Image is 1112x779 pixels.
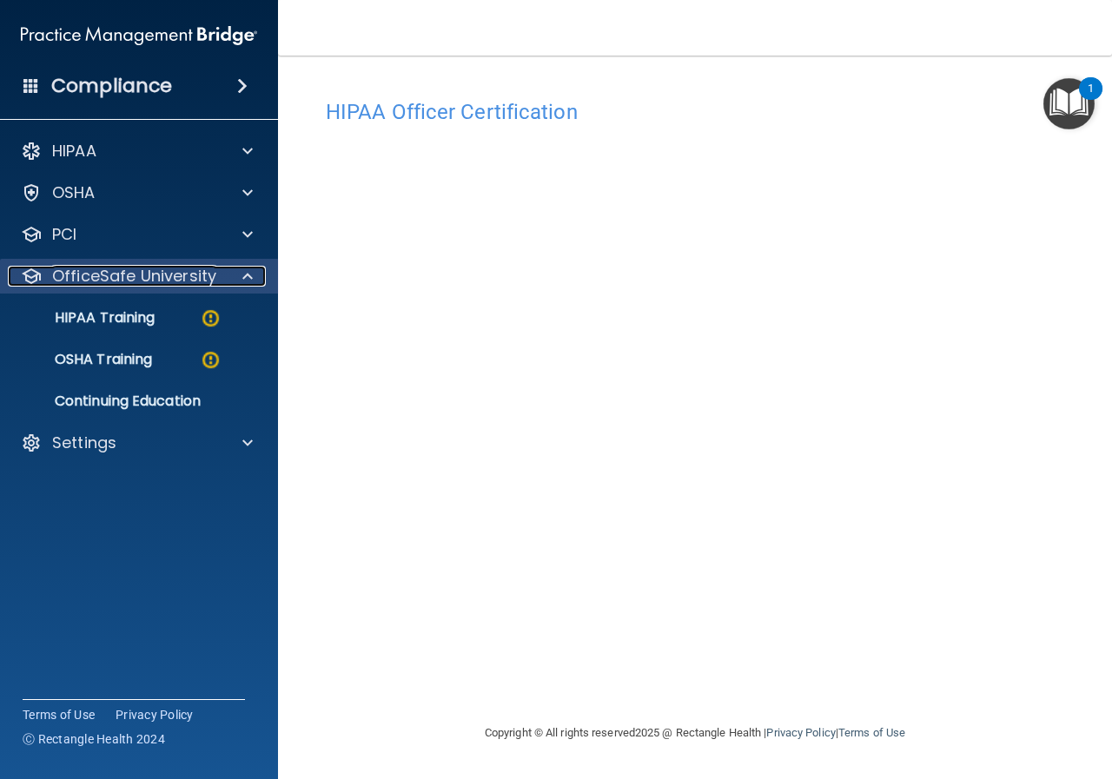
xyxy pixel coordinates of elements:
div: Copyright © All rights reserved 2025 @ Rectangle Health | | [378,705,1012,761]
p: OSHA [52,182,96,203]
iframe: Drift Widget Chat Controller [1025,659,1091,725]
div: 1 [1088,89,1094,111]
p: PCI [52,224,76,245]
span: Ⓒ Rectangle Health 2024 [23,730,165,748]
p: Settings [52,432,116,453]
p: OSHA Training [11,351,152,368]
a: Privacy Policy [116,706,194,723]
a: OfficeSafe University [21,266,253,287]
p: OfficeSafe University [52,266,216,287]
a: HIPAA [21,141,253,162]
a: Terms of Use [23,706,95,723]
p: Continuing Education [11,393,248,410]
iframe: hipaa-training [326,133,1064,697]
img: warning-circle.0cc9ac19.png [200,307,222,329]
img: PMB logo [21,18,257,53]
p: HIPAA Training [11,309,155,327]
a: PCI [21,224,253,245]
p: HIPAA [52,141,96,162]
a: OSHA [21,182,253,203]
img: warning-circle.0cc9ac19.png [200,349,222,371]
button: Open Resource Center, 1 new notification [1043,78,1095,129]
h4: HIPAA Officer Certification [326,101,1064,123]
h4: Compliance [51,74,172,98]
a: Privacy Policy [766,726,835,739]
a: Terms of Use [838,726,905,739]
a: Settings [21,432,253,453]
